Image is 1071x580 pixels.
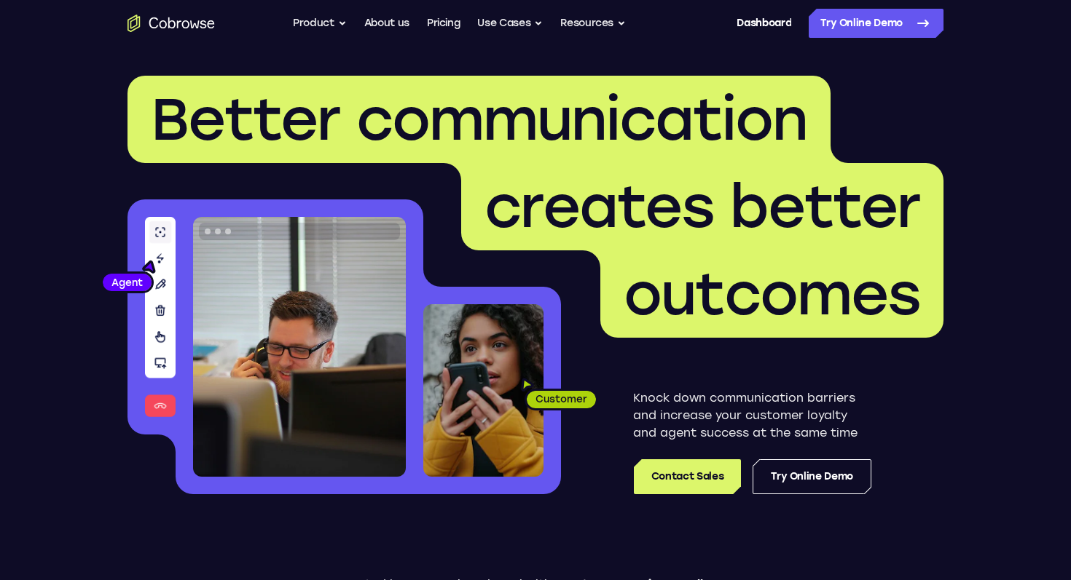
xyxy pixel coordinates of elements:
span: creates better [484,172,920,242]
a: Pricing [427,9,460,38]
button: Resources [560,9,626,38]
a: About us [364,9,409,38]
a: Try Online Demo [753,459,871,494]
button: Product [293,9,347,38]
img: A customer support agent talking on the phone [193,217,406,477]
a: Dashboard [737,9,791,38]
p: Knock down communication barriers and increase your customer loyalty and agent success at the sam... [633,389,871,442]
span: Better communication [151,84,807,154]
a: Contact Sales [634,459,741,494]
a: Go to the home page [127,15,215,32]
button: Use Cases [477,9,543,38]
img: A customer holding their phone [423,304,544,477]
span: outcomes [624,259,920,329]
a: Try Online Demo [809,9,943,38]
